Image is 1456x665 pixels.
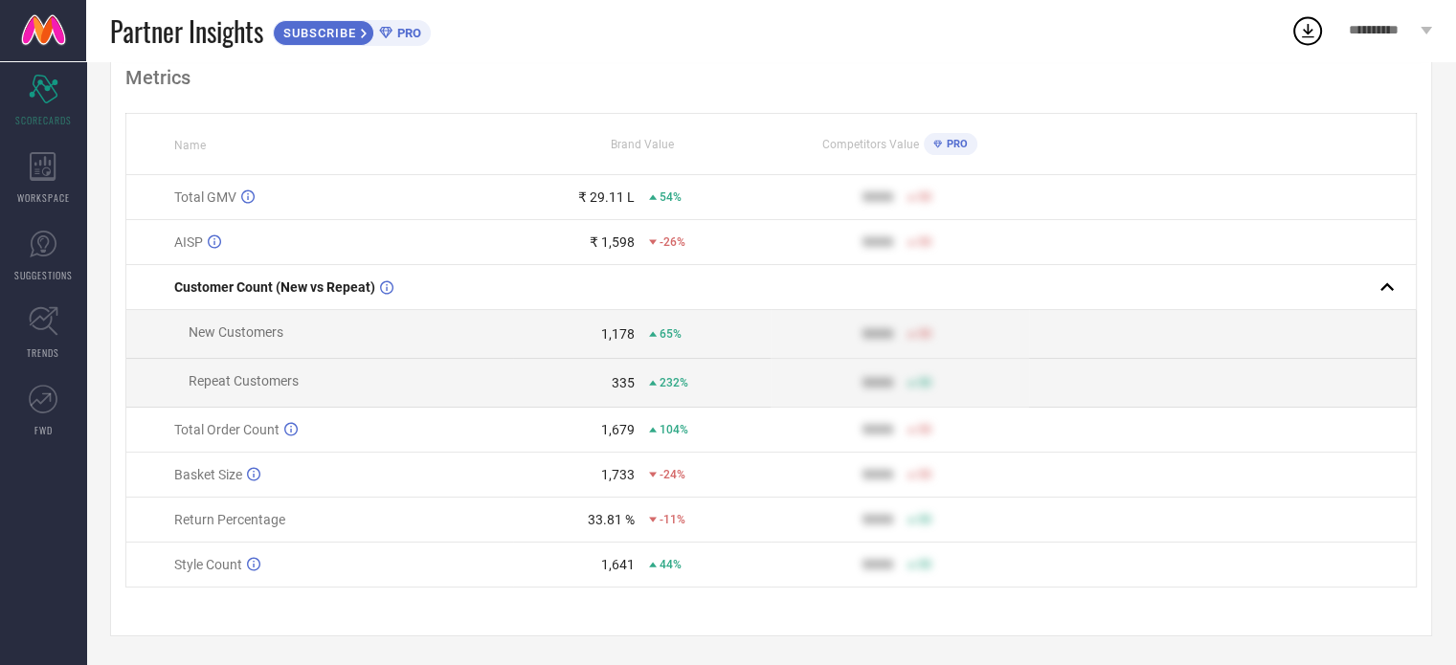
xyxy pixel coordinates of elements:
a: SUBSCRIBEPRO [273,15,431,46]
div: 9999 [862,189,893,205]
span: -26% [660,235,685,249]
div: 9999 [862,375,893,390]
div: 33.81 % [588,512,635,527]
span: Total Order Count [174,422,280,437]
div: 9999 [862,234,893,250]
span: 50 [918,423,931,436]
span: PRO [392,26,421,40]
div: 9999 [862,326,893,342]
span: 50 [918,327,931,341]
span: WORKSPACE [17,190,70,205]
span: FWD [34,423,53,437]
div: 1,733 [601,467,635,482]
span: 50 [918,513,931,526]
div: ₹ 1,598 [590,234,635,250]
span: Total GMV [174,189,236,205]
div: ₹ 29.11 L [578,189,635,205]
span: 50 [918,558,931,571]
span: TRENDS [27,345,59,360]
div: Open download list [1290,13,1325,48]
div: 9999 [862,422,893,437]
span: Customer Count (New vs Repeat) [174,279,375,295]
span: 50 [918,190,931,204]
span: Basket Size [174,467,242,482]
div: 9999 [862,467,893,482]
span: 50 [918,468,931,481]
span: New Customers [189,324,283,340]
span: 65% [660,327,682,341]
div: 1,679 [601,422,635,437]
span: 232% [660,376,688,389]
div: 1,178 [601,326,635,342]
span: Competitors Value [822,138,919,151]
span: Style Count [174,557,242,572]
span: 104% [660,423,688,436]
div: 9999 [862,512,893,527]
span: PRO [942,138,968,150]
span: Repeat Customers [189,373,299,388]
span: Brand Value [611,138,674,151]
span: -11% [660,513,685,526]
span: -24% [660,468,685,481]
span: 54% [660,190,682,204]
span: Partner Insights [110,11,263,51]
span: SUGGESTIONS [14,268,73,282]
span: 44% [660,558,682,571]
span: Name [174,139,206,152]
div: Metrics [125,66,1417,89]
div: 335 [612,375,635,390]
span: 50 [918,376,931,389]
span: SCORECARDS [15,113,72,127]
span: AISP [174,234,203,250]
span: SUBSCRIBE [274,26,361,40]
div: 9999 [862,557,893,572]
span: Return Percentage [174,512,285,527]
div: 1,641 [601,557,635,572]
span: 50 [918,235,931,249]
